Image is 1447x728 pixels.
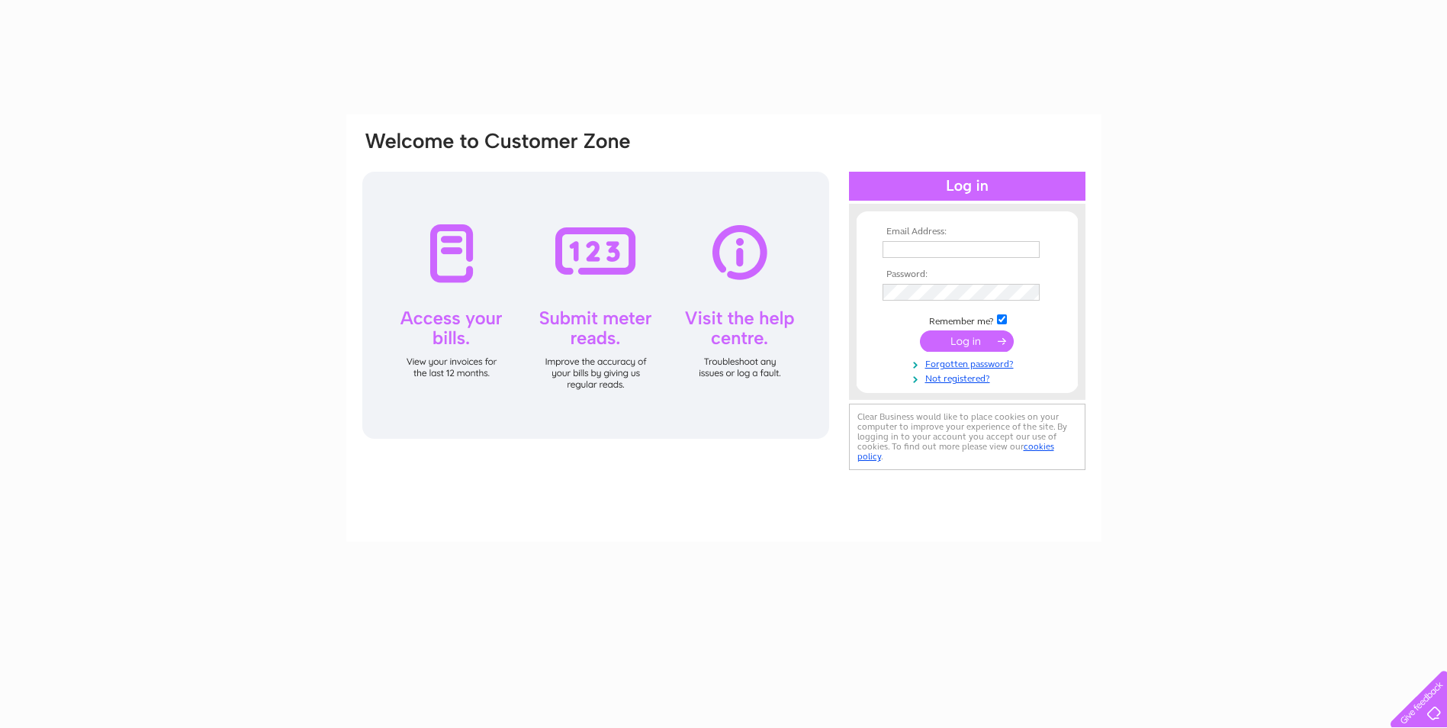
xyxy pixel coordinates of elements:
[849,404,1085,470] div: Clear Business would like to place cookies on your computer to improve your experience of the sit...
[879,312,1056,327] td: Remember me?
[879,227,1056,237] th: Email Address:
[883,356,1056,370] a: Forgotten password?
[883,370,1056,385] a: Not registered?
[920,330,1014,352] input: Submit
[879,269,1056,280] th: Password:
[857,441,1054,462] a: cookies policy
